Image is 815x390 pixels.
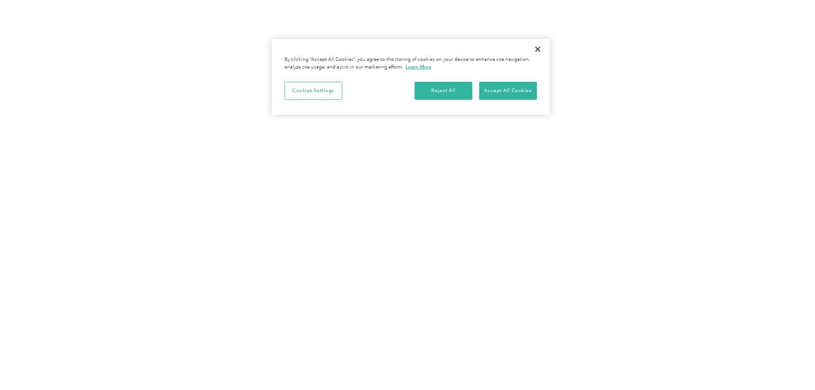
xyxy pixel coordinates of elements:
[479,82,537,100] button: Accept All Cookies
[415,82,472,100] button: Reject All
[285,56,537,71] div: By clicking “Accept All Cookies”, you agree to the storing of cookies on your device to enhance s...
[528,40,547,59] button: Close
[272,39,550,115] div: Cookie banner
[272,39,550,115] div: Privacy
[285,82,342,100] button: Cookies Settings
[406,64,432,70] a: More information about your privacy, opens in a new tab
